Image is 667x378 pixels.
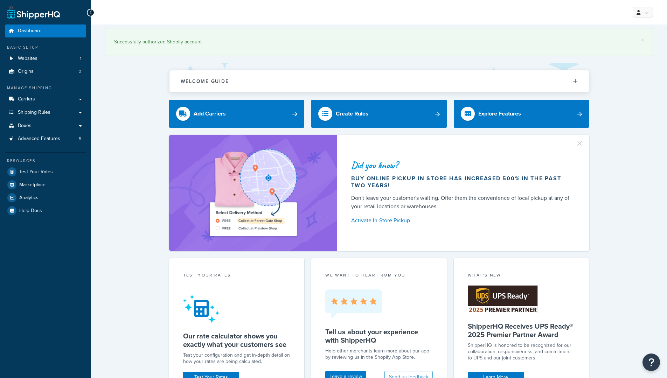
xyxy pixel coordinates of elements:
[18,69,34,75] span: Origins
[5,158,86,164] div: Resources
[351,160,572,170] div: Did you know?
[18,136,60,142] span: Advanced Features
[5,119,86,132] a: Boxes
[19,208,42,214] span: Help Docs
[183,272,291,280] div: Test your rates
[454,100,589,128] a: Explore Features
[468,272,575,280] div: What's New
[5,204,86,217] a: Help Docs
[5,132,86,145] li: Advanced Features
[311,100,447,128] a: Create Rules
[19,169,53,175] span: Test Your Rates
[19,195,39,201] span: Analytics
[5,65,86,78] a: Origins3
[351,175,572,189] div: Buy online pickup in store has increased 500% in the past two years!
[5,132,86,145] a: Advanced Features5
[5,166,86,178] a: Test Your Rates
[19,182,46,188] span: Marketplace
[5,52,86,65] a: Websites1
[114,37,644,47] div: Successfully authorized Shopify account
[325,328,433,344] h5: Tell us about your experience with ShipperHQ
[5,44,86,50] div: Basic Setup
[5,178,86,191] a: Marketplace
[325,272,433,278] p: we want to hear from you
[18,123,32,129] span: Boxes
[194,109,226,119] div: Add Carriers
[5,24,86,37] a: Dashboard
[183,332,291,349] h5: Our rate calculator shows you exactly what your customers see
[190,145,317,240] img: ad-shirt-map-b0359fc47e01cab431d101c4b569394f6a03f54285957d908178d52f29eb9668.png
[181,79,229,84] h2: Welcome Guide
[468,342,575,361] p: ShipperHQ is honored to be recognized for our collaboration, responsiveness, and commitment to UP...
[468,322,575,339] h5: ShipperHQ Receives UPS Ready® 2025 Premier Partner Award
[18,110,50,115] span: Shipping Rules
[18,96,35,102] span: Carriers
[478,109,521,119] div: Explore Features
[641,37,644,43] a: ×
[80,56,81,62] span: 1
[5,191,86,204] a: Analytics
[5,52,86,65] li: Websites
[169,70,589,92] button: Welcome Guide
[18,28,42,34] span: Dashboard
[79,69,81,75] span: 3
[5,65,86,78] li: Origins
[336,109,368,119] div: Create Rules
[79,136,81,142] span: 5
[5,85,86,91] div: Manage Shipping
[5,93,86,106] a: Carriers
[351,194,572,211] div: Don't leave your customer's waiting. Offer them the convenience of local pickup at any of your re...
[5,106,86,119] a: Shipping Rules
[169,100,305,128] a: Add Carriers
[325,348,433,360] p: Help other merchants learn more about our app by reviewing us in the Shopify App Store.
[351,216,572,225] a: Activate In-Store Pickup
[183,352,291,365] div: Test your configuration and get in-depth detail on how your rates are being calculated.
[18,56,37,62] span: Websites
[642,353,660,371] button: Open Resource Center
